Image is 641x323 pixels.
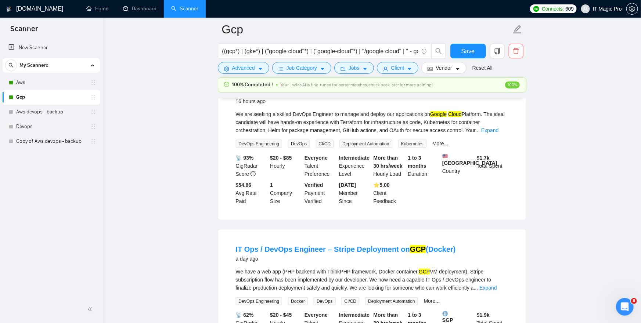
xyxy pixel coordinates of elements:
[236,245,456,253] a: IT Ops / DevOps Engineer – Stripe Deployment onGCP(Docker)
[19,58,48,73] span: My Scanners
[505,81,520,88] span: 100%
[372,154,407,178] div: Hourly Load
[430,111,447,117] mark: Google
[90,80,96,86] span: holder
[432,141,449,146] a: More...
[16,119,86,134] a: Devops
[281,82,433,87] span: Your Laziza AI is fine-tuned for better matches, check back later for more training!
[123,6,156,12] a: dashboardDashboard
[236,155,254,161] b: 📡 93%
[419,269,430,275] mark: GCP
[626,3,638,15] button: setting
[278,66,284,72] span: bars
[509,44,523,58] button: delete
[583,6,588,11] span: user
[339,140,392,148] span: Deployment Automation
[287,64,317,72] span: Job Category
[4,23,44,39] span: Scanner
[236,312,254,318] b: 📡 62%
[305,155,328,161] b: Everyone
[320,66,325,72] span: caret-down
[90,124,96,130] span: holder
[8,40,94,55] a: New Scanner
[234,154,269,178] div: GigRadar Score
[218,62,269,74] button: settingAdvancedcaret-down
[443,311,448,316] img: 🌐
[272,62,331,74] button: barsJob Categorycaret-down
[232,64,255,72] span: Advanced
[334,62,374,74] button: folderJobscaret-down
[616,298,634,316] iframe: Intercom live chat
[303,181,338,205] div: Payment Verified
[269,154,303,178] div: Hourly
[16,105,86,119] a: Aws devops - backup
[90,138,96,144] span: holder
[436,64,452,72] span: Vendor
[305,182,323,188] b: Verified
[232,81,273,89] span: 100% Completed !
[171,6,198,12] a: searchScanner
[6,3,11,15] img: logo
[408,155,426,169] b: 1 to 3 months
[86,6,108,12] a: homeHome
[391,64,404,72] span: Client
[270,312,292,318] b: $20 - $45
[475,127,480,133] span: ...
[338,181,372,205] div: Member Since
[236,110,508,134] div: We are seeking a skilled DevOps Engineer to manage and deploy our applications on Platform. The i...
[374,182,390,188] b: ⭐️ 5.00
[455,66,460,72] span: caret-down
[374,155,403,169] b: More than 30 hrs/week
[432,48,446,54] span: search
[90,94,96,100] span: holder
[3,58,100,149] li: My Scanners
[236,254,456,263] div: a day ago
[479,285,497,291] a: Expand
[269,181,303,205] div: Company Size
[406,154,441,178] div: Duration
[626,6,638,12] a: setting
[251,171,256,177] span: info-circle
[236,140,282,148] span: DevOps Engineering
[490,48,504,54] span: copy
[224,82,229,87] span: check-circle
[513,25,522,34] span: edit
[288,140,310,148] span: DevOps
[461,47,475,56] span: Save
[383,66,388,72] span: user
[6,63,17,68] span: search
[314,297,335,305] span: DevOps
[407,66,412,72] span: caret-down
[474,285,478,291] span: ...
[16,134,86,149] a: Copy of Aws devops - backup
[16,90,86,105] a: Gcp
[472,64,493,72] a: Reset All
[424,298,440,304] a: More...
[90,109,96,115] span: holder
[363,66,368,72] span: caret-down
[236,297,282,305] span: DevOps Engineering
[270,155,292,161] b: $20 - $85
[342,297,360,305] span: CI/CD
[339,312,370,318] b: Intermediate
[377,62,419,74] button: userClientcaret-down
[365,297,418,305] span: Deployment Automation
[542,5,564,13] span: Connects:
[288,297,308,305] span: Docker
[398,140,426,148] span: Kubernetes
[441,154,475,178] div: Country
[305,312,328,318] b: Everyone
[339,182,356,188] b: [DATE]
[87,306,95,313] span: double-left
[222,47,418,56] input: Search Freelance Jobs...
[442,154,497,166] b: [GEOGRAPHIC_DATA]
[258,66,263,72] span: caret-down
[565,5,573,13] span: 609
[421,62,466,74] button: idcardVendorcaret-down
[222,20,511,39] input: Scanner name...
[338,154,372,178] div: Experience Level
[341,66,346,72] span: folder
[372,181,407,205] div: Client Feedback
[349,64,360,72] span: Jobs
[234,181,269,205] div: Avg Rate Paid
